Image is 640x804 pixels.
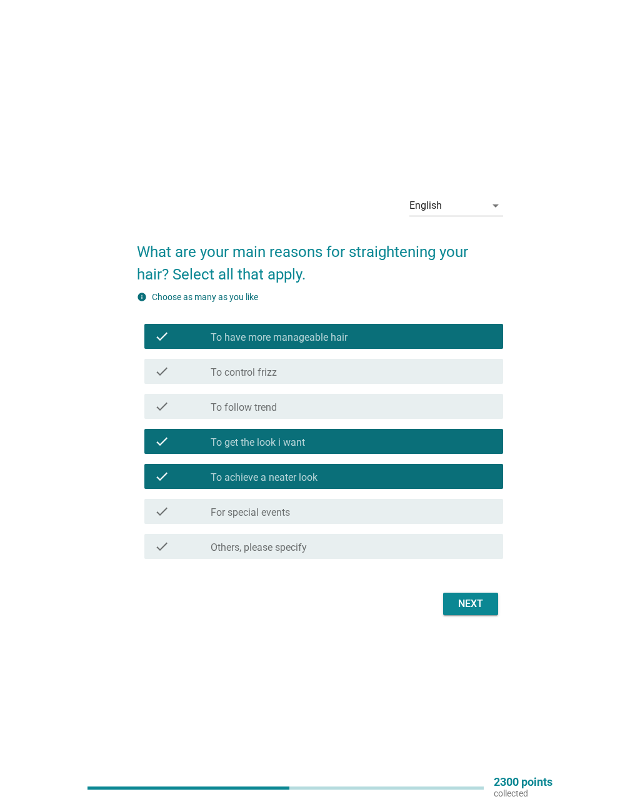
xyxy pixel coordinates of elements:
i: check [154,329,169,344]
label: Choose as many as you like [152,292,258,302]
p: collected [494,788,552,799]
i: check [154,434,169,449]
i: check [154,364,169,379]
label: To achieve a neater look [211,471,317,484]
i: check [154,469,169,484]
i: check [154,539,169,554]
label: For special events [211,506,290,519]
i: arrow_drop_down [488,198,503,213]
label: To get the look i want [211,436,305,449]
label: To have more manageable hair [211,331,347,344]
p: 2300 points [494,776,552,788]
label: Others, please specify [211,541,307,554]
div: English [409,200,442,211]
i: check [154,504,169,519]
i: check [154,399,169,414]
h2: What are your main reasons for straightening your hair? Select all that apply. [137,228,504,286]
label: To follow trend [211,401,277,414]
button: Next [443,593,498,615]
label: To control frizz [211,366,277,379]
div: Next [453,596,488,611]
i: info [137,292,147,302]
